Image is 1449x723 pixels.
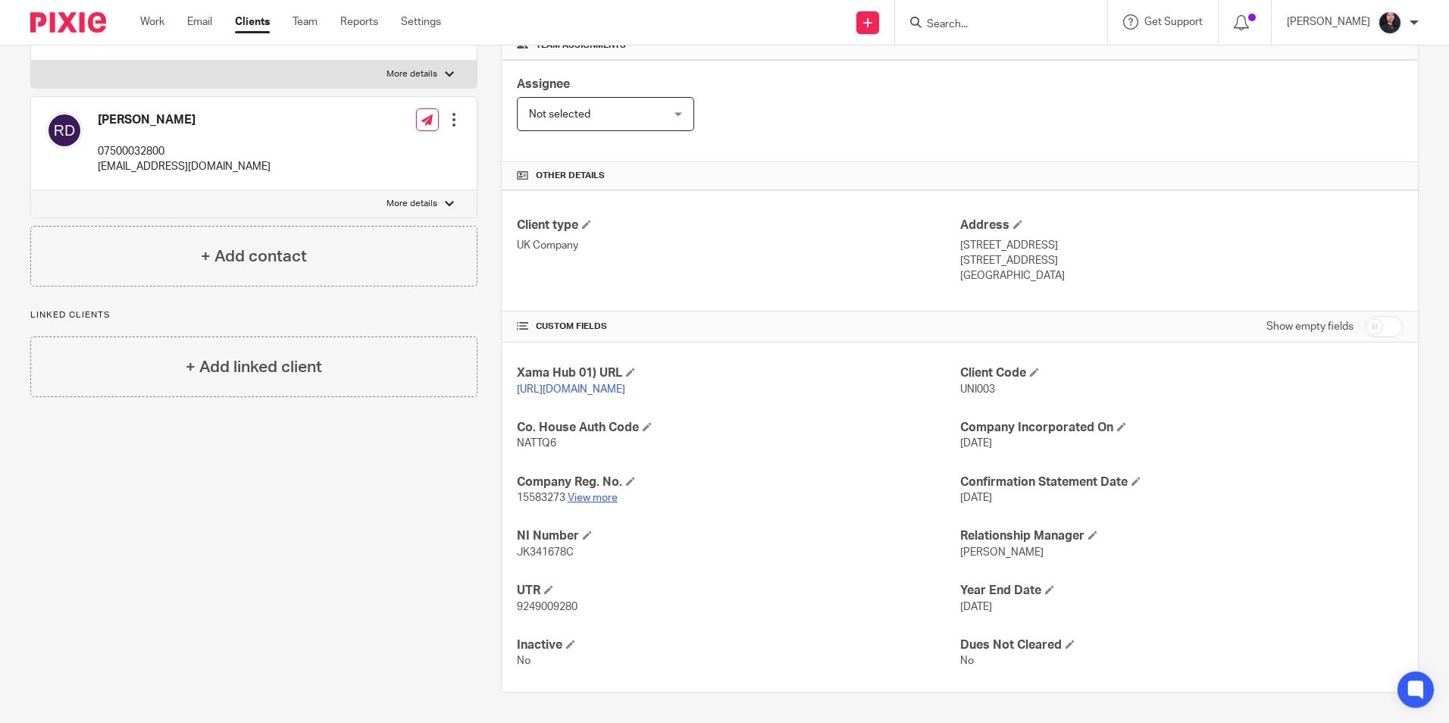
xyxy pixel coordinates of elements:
[46,112,83,149] img: svg%3E
[536,170,605,182] span: Other details
[517,583,959,599] h4: UTR
[517,238,959,253] p: UK Company
[98,144,271,159] p: 07500032800
[960,384,995,395] span: UNI003
[529,109,590,120] span: Not selected
[201,245,307,268] h4: + Add contact
[387,198,437,210] p: More details
[186,355,322,379] h4: + Add linked client
[960,253,1403,268] p: [STREET_ADDRESS]
[30,309,477,321] p: Linked clients
[925,18,1062,32] input: Search
[1144,17,1203,27] span: Get Support
[568,493,618,503] a: View more
[517,365,959,381] h4: Xama Hub 01) URL
[1378,11,1402,35] img: MicrosoftTeams-image.jfif
[960,547,1044,558] span: [PERSON_NAME]
[1287,14,1370,30] p: [PERSON_NAME]
[401,14,441,30] a: Settings
[517,321,959,333] h4: CUSTOM FIELDS
[1266,319,1354,334] label: Show empty fields
[517,493,565,503] span: 15583273
[960,438,992,449] span: [DATE]
[293,14,318,30] a: Team
[960,420,1403,436] h4: Company Incorporated On
[960,218,1403,233] h4: Address
[960,602,992,612] span: [DATE]
[517,547,574,558] span: JK341678C
[960,365,1403,381] h4: Client Code
[517,78,570,90] span: Assignee
[30,12,106,33] img: Pixie
[517,602,577,612] span: 9249009280
[517,420,959,436] h4: Co. House Auth Code
[387,68,437,80] p: More details
[960,528,1403,544] h4: Relationship Manager
[187,14,212,30] a: Email
[235,14,270,30] a: Clients
[517,438,556,449] span: NATTQ6
[98,159,271,174] p: [EMAIL_ADDRESS][DOMAIN_NAME]
[960,637,1403,653] h4: Dues Not Cleared
[960,583,1403,599] h4: Year End Date
[960,656,974,666] span: No
[140,14,164,30] a: Work
[340,14,378,30] a: Reports
[960,238,1403,253] p: [STREET_ADDRESS]
[960,493,992,503] span: [DATE]
[517,218,959,233] h4: Client type
[517,474,959,490] h4: Company Reg. No.
[98,112,271,128] h4: [PERSON_NAME]
[517,384,625,395] a: [URL][DOMAIN_NAME]
[960,268,1403,283] p: [GEOGRAPHIC_DATA]
[517,656,530,666] span: No
[517,528,959,544] h4: NI Number
[960,474,1403,490] h4: Confirmation Statement Date
[517,637,959,653] h4: Inactive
